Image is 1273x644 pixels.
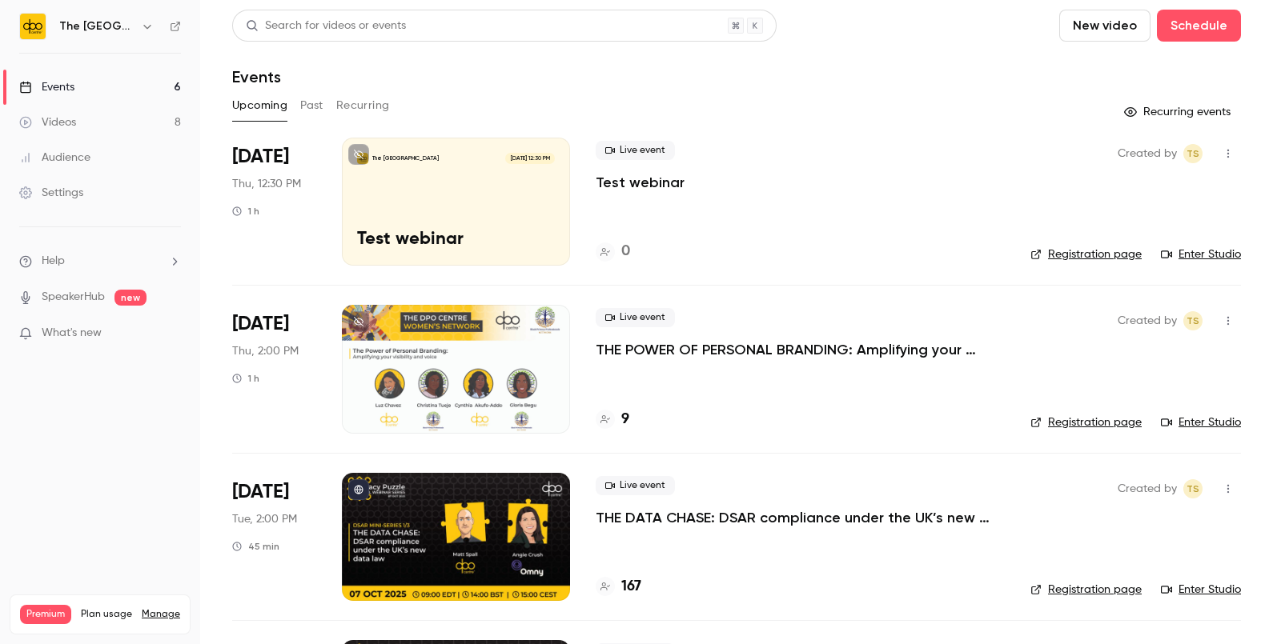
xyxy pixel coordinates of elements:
[1183,311,1203,330] span: Taylor Swann
[1118,479,1177,498] span: Created by
[232,138,316,266] div: Sep 25 Thu, 12:30 PM (Europe/London)
[232,343,299,359] span: Thu, 2:00 PM
[19,114,76,130] div: Videos
[232,479,289,505] span: [DATE]
[596,173,685,192] a: Test webinar
[596,409,629,430] a: 9
[1059,10,1151,42] button: New video
[232,93,287,118] button: Upcoming
[336,93,390,118] button: Recurring
[1161,582,1241,598] a: Enter Studio
[357,230,555,250] p: Test webinar
[42,325,102,342] span: What's new
[19,185,83,201] div: Settings
[42,253,65,270] span: Help
[142,608,180,621] a: Manage
[621,409,629,430] h4: 9
[596,576,641,598] a: 167
[232,176,301,192] span: Thu, 12:30 PM
[1187,144,1199,163] span: TS
[19,253,181,270] li: help-dropdown-opener
[1118,144,1177,163] span: Created by
[596,340,1005,359] a: THE POWER OF PERSONAL BRANDING: Amplifying your visibility invoice
[596,141,675,160] span: Live event
[1187,479,1199,498] span: TS
[81,608,132,621] span: Plan usage
[300,93,323,118] button: Past
[342,138,570,266] a: Test webinar The [GEOGRAPHIC_DATA][DATE] 12:30 PMTest webinar
[1030,582,1142,598] a: Registration page
[19,79,74,95] div: Events
[372,154,439,162] p: The [GEOGRAPHIC_DATA]
[19,150,90,166] div: Audience
[596,508,1005,527] a: THE DATA CHASE: DSAR compliance under the UK’s new data law
[621,576,641,598] h4: 167
[1183,144,1203,163] span: Taylor Swann
[1161,414,1241,430] a: Enter Studio
[1161,246,1241,262] a: Enter Studio
[1183,479,1203,498] span: Taylor Swann
[20,14,46,39] img: The DPO Centre
[1187,311,1199,330] span: TS
[59,18,135,34] h6: The [GEOGRAPHIC_DATA]
[114,290,147,306] span: new
[232,311,289,337] span: [DATE]
[232,205,259,218] div: 1 h
[1030,246,1142,262] a: Registration page
[1030,414,1142,430] a: Registration page
[232,67,281,86] h1: Events
[596,241,630,262] a: 0
[596,308,675,327] span: Live event
[232,511,297,527] span: Tue, 2:00 PM
[1117,99,1241,125] button: Recurring events
[20,605,71,624] span: Premium
[42,289,105,306] a: SpeakerHub
[232,473,316,601] div: Oct 7 Tue, 2:00 PM (Europe/London)
[246,18,406,34] div: Search for videos or events
[232,372,259,385] div: 1 h
[232,305,316,433] div: Oct 2 Thu, 2:00 PM (Europe/London)
[596,476,675,495] span: Live event
[232,144,289,170] span: [DATE]
[505,153,554,164] span: [DATE] 12:30 PM
[232,540,279,553] div: 45 min
[1118,311,1177,330] span: Created by
[621,241,630,262] h4: 0
[1157,10,1241,42] button: Schedule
